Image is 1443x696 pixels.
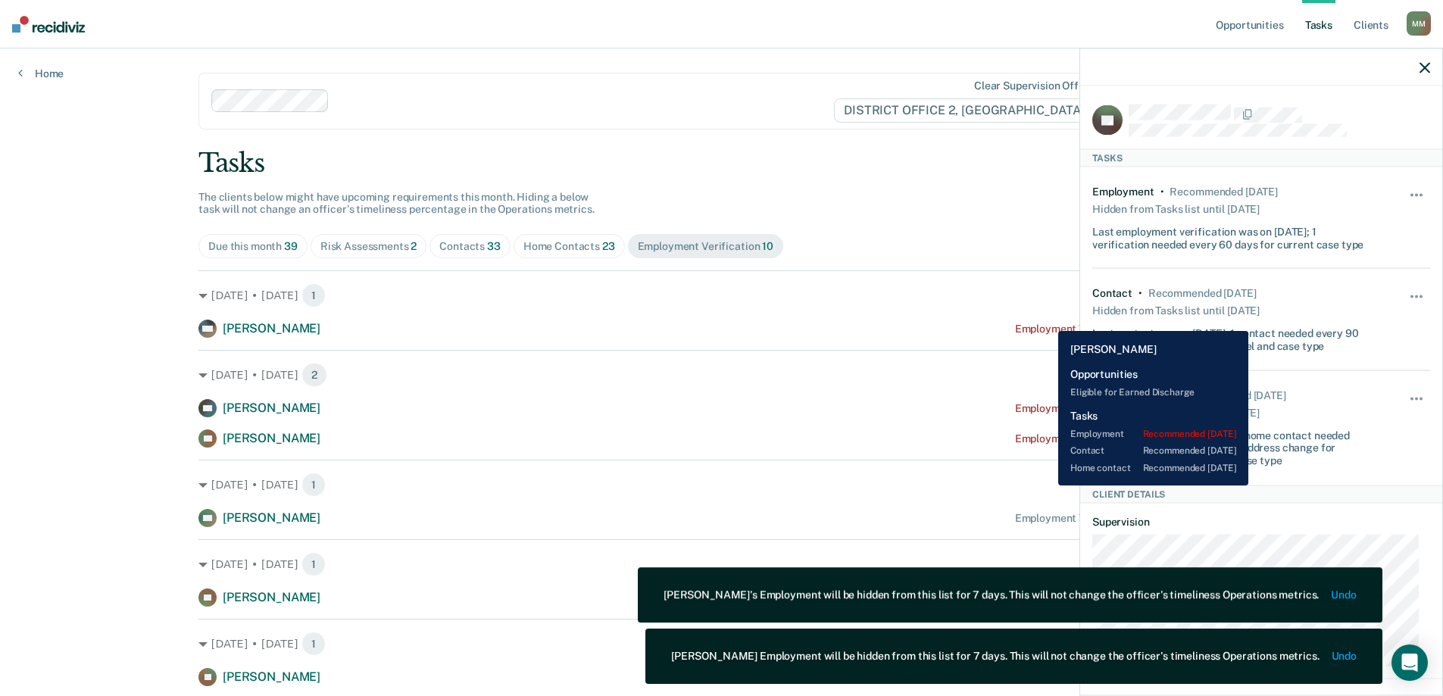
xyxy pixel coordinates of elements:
div: Employment Verification recommended [DATE] [1015,432,1245,445]
span: 2 [301,363,327,387]
div: [DATE] • [DATE] [198,473,1245,497]
span: [PERSON_NAME] [223,401,320,415]
div: • [1138,287,1142,300]
div: Employment Verification [638,240,773,253]
span: 1 [301,552,326,576]
div: Due this month [208,240,298,253]
span: [PERSON_NAME] [223,590,320,604]
div: M M [1407,11,1431,36]
span: 23 [602,240,615,252]
div: Employment Verification recommended [DATE] [1015,323,1245,336]
div: Hidden from Tasks list until [DATE] [1092,401,1260,423]
div: [DATE] • [DATE] [198,363,1245,387]
button: Undo [1332,588,1357,601]
div: Employment Verification recommended [DATE] [1015,512,1245,525]
div: [DATE] • [DATE] [198,283,1245,307]
img: Recidiviz [12,16,85,33]
div: Contacts [439,240,501,253]
dt: Supervision [1092,516,1430,529]
div: Client Details [1080,485,1442,503]
span: The clients below might have upcoming requirements this month. Hiding a below task will not chang... [198,191,595,216]
div: Recommended 14 days ago [1170,185,1277,198]
div: Recommended in 16 days [1148,287,1256,300]
div: • [1168,389,1172,401]
span: DISTRICT OFFICE 2, [GEOGRAPHIC_DATA] [834,98,1106,123]
span: [PERSON_NAME] [223,669,320,684]
div: Last home contact on [DATE]; 1 home contact needed every 90 days OR [DATE] of an address change f... [1092,423,1374,467]
div: • [1160,185,1164,198]
div: [PERSON_NAME] Employment will be hidden from this list for 7 days. This will not change the offic... [671,650,1320,663]
div: Employment Verification recommended [DATE] [1015,402,1245,415]
div: Hidden from Tasks list until [DATE] [1092,198,1260,219]
span: 33 [487,240,501,252]
span: [PERSON_NAME] [223,431,320,445]
div: Last employment verification was on [DATE]; 1 verification needed every 60 days for current case ... [1092,219,1374,251]
span: 1 [301,283,326,307]
div: Recommended in 16 days [1178,389,1285,401]
a: Home [18,67,64,80]
span: 1 [301,632,326,656]
span: 1 [301,473,326,497]
div: [PERSON_NAME]'s Employment will be hidden from this list for 7 days. This will not change the off... [664,588,1319,601]
div: [DATE] • [DATE] [198,632,1245,656]
div: Last contact was on [DATE]; 1 contact needed every 90 days for current supervision level and case... [1092,321,1374,353]
span: 10 [762,240,773,252]
button: Undo [1332,650,1357,663]
div: Tasks [198,148,1245,179]
div: Contact [1092,287,1132,300]
div: [DATE] • [DATE] [198,552,1245,576]
div: Tasks [1080,148,1442,167]
div: Open Intercom Messenger [1391,645,1428,681]
div: Hidden from Tasks list until [DATE] [1092,300,1260,321]
div: Home Contacts [523,240,615,253]
span: 39 [284,240,298,252]
div: Employment [1092,185,1154,198]
div: Clear supervision officers [974,80,1103,92]
span: [PERSON_NAME] [223,510,320,525]
div: Home contact [1092,389,1162,401]
div: Risk Assessments [320,240,417,253]
span: 2 [411,240,417,252]
span: [PERSON_NAME] [223,321,320,336]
